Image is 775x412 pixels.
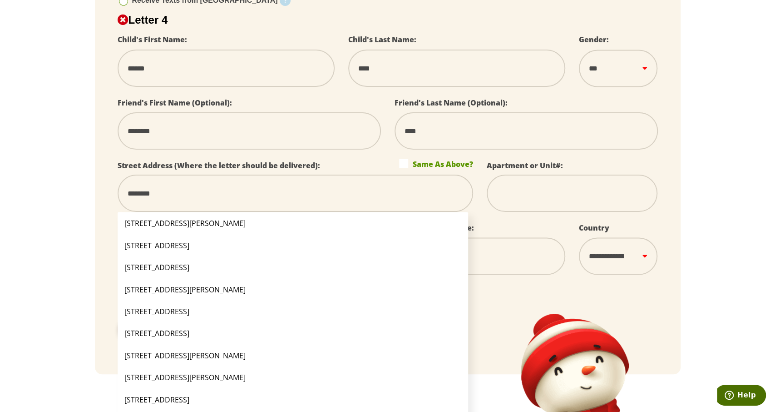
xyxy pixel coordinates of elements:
label: Apartment or Unit#: [487,160,563,170]
li: [STREET_ADDRESS] [118,322,469,344]
label: Friend's First Name (Optional): [118,97,232,107]
li: [STREET_ADDRESS] [118,234,469,256]
label: Country [579,222,609,232]
li: [STREET_ADDRESS] [118,300,469,322]
li: [STREET_ADDRESS][PERSON_NAME] [118,344,469,366]
li: [STREET_ADDRESS][PERSON_NAME] [118,366,469,388]
li: [STREET_ADDRESS][PERSON_NAME] [118,278,469,300]
label: Gender: [579,35,609,45]
label: Child's First Name: [118,35,187,45]
label: Friend's Last Name (Optional): [395,97,508,107]
h2: Letter 4 [118,14,658,26]
iframe: Opens a widget where you can find more information [717,385,766,407]
li: [STREET_ADDRESS] [118,388,469,410]
li: [STREET_ADDRESS] [118,256,469,278]
label: Street Address (Where the letter should be delivered): [118,160,320,170]
label: Same As Above? [399,159,473,168]
li: [STREET_ADDRESS][PERSON_NAME] [118,212,469,234]
label: Child's Last Name: [348,35,416,45]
